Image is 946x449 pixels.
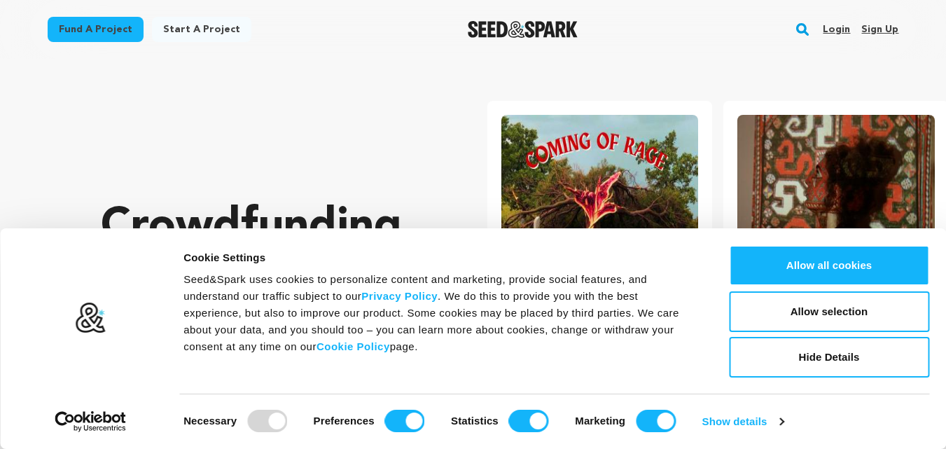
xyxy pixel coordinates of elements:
a: Usercentrics Cookiebot - opens in a new window [29,411,152,432]
a: Login [823,18,850,41]
img: logo [75,302,106,334]
strong: Necessary [183,415,237,427]
a: Cookie Policy [317,340,390,352]
p: Crowdfunding that . [101,200,431,368]
a: Show details [702,411,784,432]
a: Privacy Policy [361,290,438,302]
img: Seed&Spark Logo Dark Mode [468,21,578,38]
div: Seed&Spark uses cookies to personalize content and marketing, provide social features, and unders... [183,271,697,355]
button: Hide Details [729,337,929,378]
button: Allow selection [729,291,929,332]
a: Sign up [861,18,898,41]
a: Start a project [152,17,251,42]
img: Coming of Rage image [501,115,699,249]
strong: Marketing [575,415,625,427]
div: Cookie Settings [183,249,697,266]
a: Fund a project [48,17,144,42]
strong: Preferences [314,415,375,427]
strong: Statistics [451,415,499,427]
button: Allow all cookies [729,245,929,286]
a: Seed&Spark Homepage [468,21,578,38]
img: The Dragon Under Our Feet image [737,115,935,249]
